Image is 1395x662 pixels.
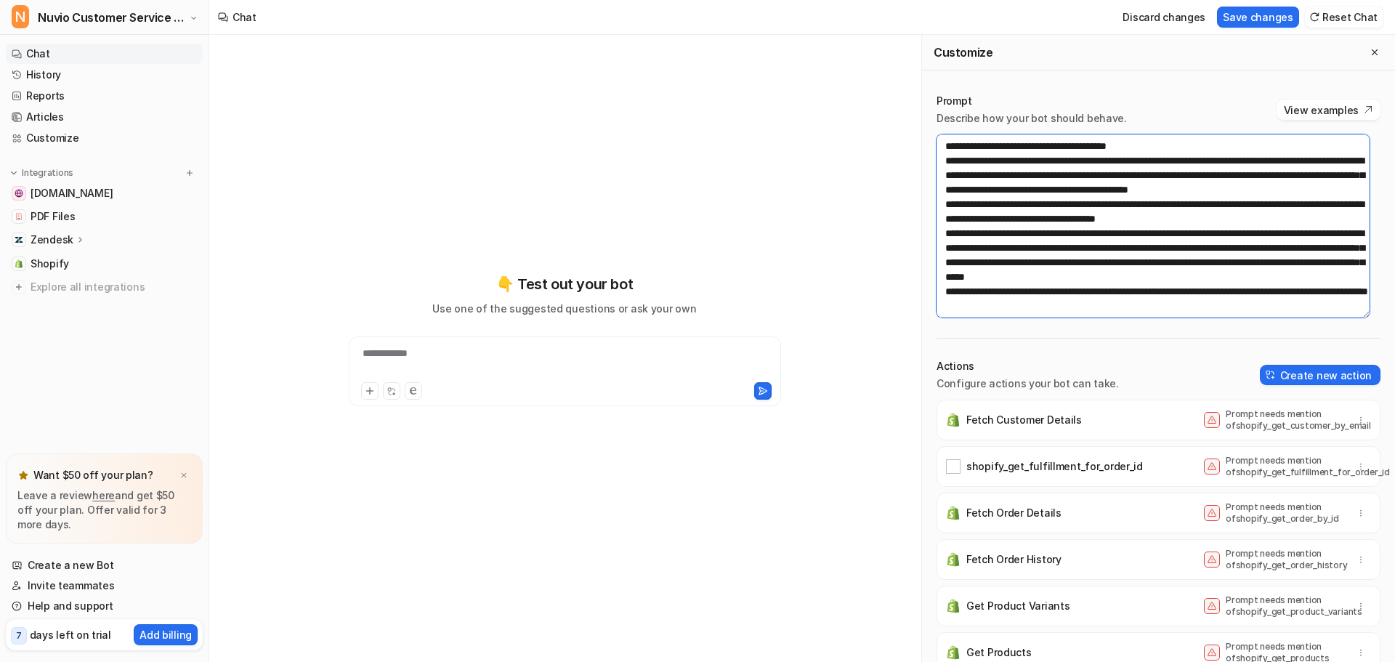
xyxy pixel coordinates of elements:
p: Prompt needs mention of shopify_get_customer_by_email [1226,408,1342,432]
a: Help and support [6,596,203,616]
img: shopify_get_fulfillment_for_order_id icon [946,459,961,474]
div: Chat [232,9,256,25]
span: N [12,5,29,28]
a: History [6,65,203,85]
img: explore all integrations [12,280,26,294]
img: create-action-icon.svg [1266,370,1276,380]
img: Zendesk [15,235,23,244]
p: Fetch Order Details [966,506,1062,520]
button: Add billing [134,624,198,645]
button: Close flyout [1366,44,1383,61]
p: Actions [937,359,1119,374]
p: shopify_get_fulfillment_for_order_id [966,459,1143,474]
h2: Customize [934,45,992,60]
img: PDF Files [15,212,23,221]
button: Discard changes [1117,7,1211,28]
p: Integrations [22,167,73,179]
button: Create new action [1260,365,1380,385]
p: Prompt needs mention of shopify_get_order_by_id [1226,501,1342,525]
a: Chat [6,44,203,64]
p: Get Products [966,645,1032,660]
img: x [179,471,188,480]
p: 👇 Test out your bot [496,273,633,295]
p: Use one of the suggested questions or ask your own [432,301,696,316]
button: View examples [1277,100,1380,120]
a: Customize [6,128,203,148]
a: nuviorecovery.com[DOMAIN_NAME] [6,183,203,203]
p: Fetch Customer Details [966,413,1082,427]
button: Integrations [6,166,78,180]
p: days left on trial [30,627,111,642]
p: Prompt needs mention of shopify_get_product_variants [1226,594,1342,618]
img: Fetch Order History icon [946,552,961,567]
p: Want $50 off your plan? [33,468,153,483]
span: Explore all integrations [31,275,197,299]
span: [DOMAIN_NAME] [31,186,113,201]
img: nuviorecovery.com [15,189,23,198]
p: 7 [16,629,22,642]
a: Explore all integrations [6,277,203,297]
a: Reports [6,86,203,106]
p: Fetch Order History [966,552,1062,567]
p: Configure actions your bot can take. [937,376,1119,391]
img: expand menu [9,168,19,178]
p: Get Product Variants [966,599,1069,613]
a: Create a new Bot [6,555,203,576]
img: Get Products icon [946,645,961,660]
img: Fetch Order Details icon [946,506,961,520]
img: Shopify [15,259,23,268]
img: Get Product Variants icon [946,599,961,613]
a: PDF FilesPDF Files [6,206,203,227]
img: menu_add.svg [185,168,195,178]
img: reset [1309,12,1319,23]
p: Prompt needs mention of shopify_get_fulfillment_for_order_id [1226,455,1342,478]
p: Describe how your bot should behave. [937,111,1127,126]
a: ShopifyShopify [6,254,203,274]
span: PDF Files [31,209,75,224]
img: star [17,469,29,481]
a: Articles [6,107,203,127]
img: Fetch Customer Details icon [946,413,961,427]
a: Invite teammates [6,576,203,596]
span: Shopify [31,257,69,271]
p: Prompt needs mention of shopify_get_order_history [1226,548,1342,571]
p: Zendesk [31,233,73,247]
button: Save changes [1217,7,1299,28]
p: Prompt [937,94,1127,108]
span: Nuvio Customer Service Expert Bot [38,7,185,28]
a: here [92,489,115,501]
p: Leave a review and get $50 off your plan. Offer valid for 3 more days. [17,488,191,532]
p: Add billing [139,627,192,642]
button: Reset Chat [1305,7,1383,28]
